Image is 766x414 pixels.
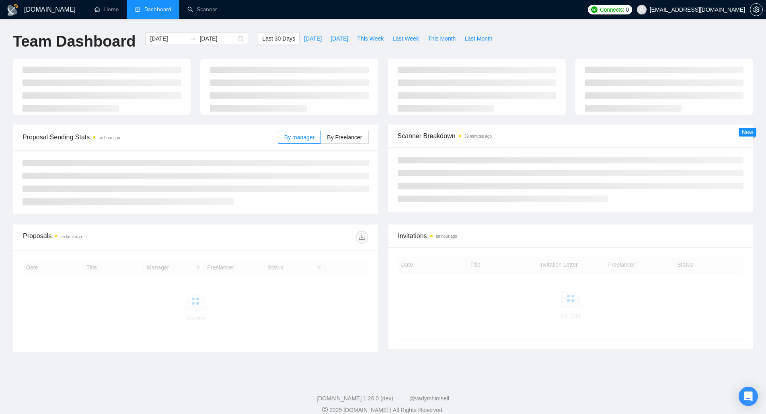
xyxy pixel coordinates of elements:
button: Last Week [388,32,423,45]
span: Proposal Sending Stats [23,132,278,142]
span: Invitations [398,231,743,241]
input: Start date [150,34,187,43]
time: an hour ago [99,136,120,140]
button: Last Month [460,32,497,45]
span: Dashboard [144,6,171,13]
a: homeHome [94,6,119,13]
span: Connects: [600,5,624,14]
button: Last 30 Days [258,32,300,45]
span: [DATE] [304,34,322,43]
span: to [190,35,196,42]
span: By Freelancer [327,134,362,141]
span: Last Week [392,34,419,43]
img: upwork-logo.png [591,6,598,13]
span: copyright [322,407,328,412]
a: @vadymhimself [409,395,450,402]
span: swap-right [190,35,196,42]
button: This Month [423,32,460,45]
span: Last 30 Days [262,34,295,43]
a: searchScanner [187,6,217,13]
input: End date [199,34,236,43]
div: Proposals [23,231,195,244]
span: New [742,129,753,135]
span: 0 [626,5,629,14]
span: Scanner Breakdown [398,131,744,141]
span: [DATE] [331,34,348,43]
a: [DOMAIN_NAME] 1.26.0 (dev) [316,395,393,402]
time: an hour ago [436,234,457,239]
button: [DATE] [300,32,326,45]
button: [DATE] [326,32,353,45]
button: setting [750,3,763,16]
time: an hour ago [60,235,82,239]
span: user [639,7,645,12]
div: Open Intercom Messenger [739,387,758,406]
span: This Week [357,34,384,43]
a: setting [750,6,763,13]
span: By manager [284,134,314,141]
button: This Week [353,32,388,45]
time: 39 minutes ago [464,134,492,139]
span: This Month [428,34,456,43]
img: logo [6,4,19,16]
span: dashboard [135,6,140,12]
h1: Team Dashboard [13,32,136,51]
span: Last Month [464,34,492,43]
